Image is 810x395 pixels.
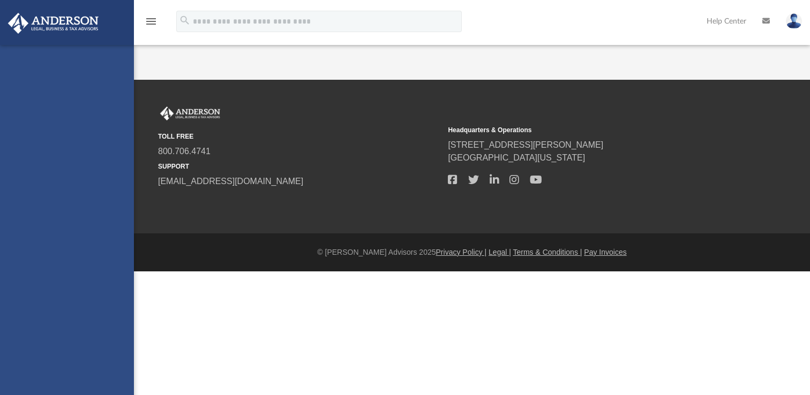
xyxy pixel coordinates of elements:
a: 800.706.4741 [158,147,211,156]
i: menu [145,15,157,28]
small: TOLL FREE [158,132,440,141]
a: [GEOGRAPHIC_DATA][US_STATE] [448,153,585,162]
i: search [179,14,191,26]
img: Anderson Advisors Platinum Portal [5,13,102,34]
img: Anderson Advisors Platinum Portal [158,107,222,120]
a: Legal | [489,248,511,256]
a: Terms & Conditions | [513,248,582,256]
a: [EMAIL_ADDRESS][DOMAIN_NAME] [158,177,303,186]
small: SUPPORT [158,162,440,171]
small: Headquarters & Operations [448,125,730,135]
a: Pay Invoices [584,248,626,256]
div: © [PERSON_NAME] Advisors 2025 [134,247,810,258]
img: User Pic [786,13,802,29]
a: [STREET_ADDRESS][PERSON_NAME] [448,140,603,149]
a: Privacy Policy | [436,248,487,256]
a: menu [145,20,157,28]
